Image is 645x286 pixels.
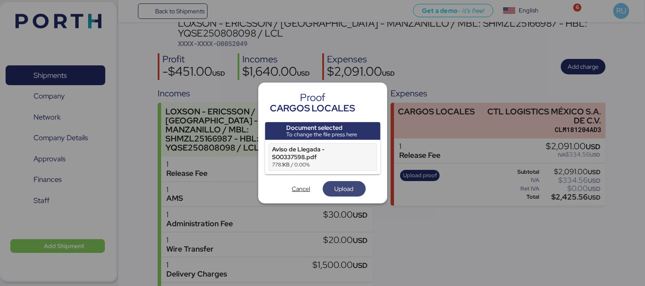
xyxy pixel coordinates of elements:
[335,184,354,194] span: Upload
[270,94,355,101] div: Proof
[292,184,310,194] span: Cancel
[272,161,355,169] div: 778.1KB / 0.00%
[286,124,357,131] div: Document selected
[272,145,355,161] div: Aviso de Llegada - S00337598.pdf
[280,181,323,197] button: Cancel
[323,181,366,197] button: Upload
[286,131,357,138] div: To change the file press here
[270,101,355,115] div: CARGOS LOCALES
